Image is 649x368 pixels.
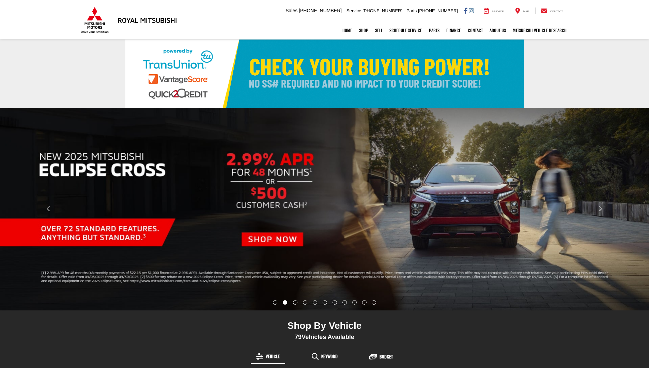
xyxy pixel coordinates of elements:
[523,10,529,13] span: Map
[469,8,474,13] a: Instagram: Click to visit our Instagram page
[79,7,110,33] img: Mitsubishi
[386,22,426,39] a: Schedule Service: Opens in a new tab
[362,300,367,305] li: Go to slide number 10.
[552,121,649,297] button: Click to view next picture.
[509,22,570,39] a: Mitsubishi Vehicle Research
[299,8,342,13] span: [PHONE_NUMBER]
[443,22,464,39] a: Finance
[492,10,504,13] span: Service
[118,16,177,24] h3: Royal Mitsubishi
[426,22,443,39] a: Parts: Opens in a new tab
[295,334,302,340] span: 79
[339,22,356,39] a: Home
[479,7,509,14] a: Service
[125,40,524,108] img: Check Your Buying Power
[206,320,443,333] div: Shop By Vehicle
[536,7,568,14] a: Contact
[346,8,361,13] span: Service
[464,22,486,39] a: Contact
[285,8,297,13] span: Sales
[266,354,280,359] span: Vehicle
[372,22,386,39] a: Sell
[283,300,287,305] li: Go to slide number 2.
[321,354,338,359] span: Keyword
[273,300,277,305] li: Go to slide number 1.
[550,10,563,13] span: Contact
[418,8,458,13] span: [PHONE_NUMBER]
[323,300,327,305] li: Go to slide number 6.
[372,300,376,305] li: Go to slide number 11.
[380,354,393,359] span: Budget
[333,300,337,305] li: Go to slide number 7.
[342,300,347,305] li: Go to slide number 8.
[464,8,467,13] a: Facebook: Click to visit our Facebook page
[352,300,357,305] li: Go to slide number 9.
[362,8,402,13] span: [PHONE_NUMBER]
[293,300,297,305] li: Go to slide number 3.
[206,333,443,341] div: Vehicles Available
[486,22,509,39] a: About Us
[313,300,317,305] li: Go to slide number 5.
[406,8,417,13] span: Parts
[356,22,372,39] a: Shop
[510,7,534,14] a: Map
[303,300,307,305] li: Go to slide number 4.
